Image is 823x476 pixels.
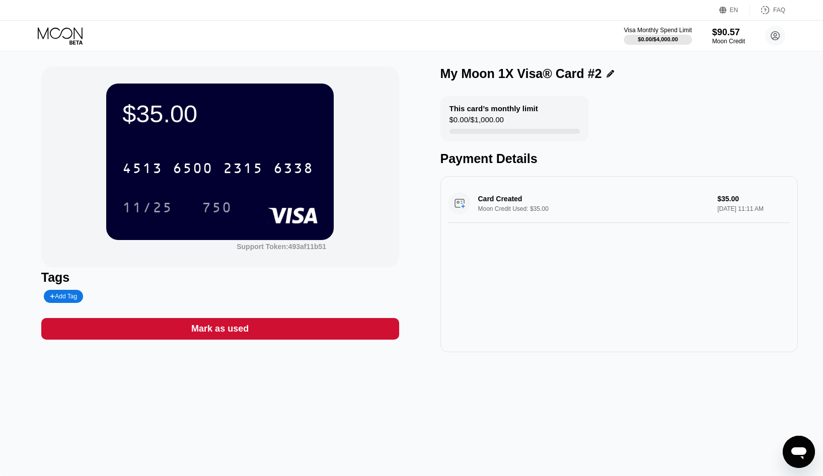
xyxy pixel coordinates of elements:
iframe: Button to launch messaging window, conversation in progress [783,436,815,468]
div: 6338 [273,162,314,178]
div: 750 [194,195,240,220]
div: Support Token: 493af11b51 [237,243,326,251]
div: 6500 [173,162,213,178]
div: Mark as used [41,318,399,340]
div: 2315 [223,162,263,178]
div: This card’s monthly limit [450,104,538,113]
div: Add Tag [50,293,77,300]
div: 750 [202,201,232,217]
div: 4513 [122,162,163,178]
div: Visa Monthly Spend Limit$0.00/$4,000.00 [624,27,692,45]
div: 11/25 [115,195,180,220]
div: $35.00 [122,100,318,128]
div: Mark as used [191,323,249,335]
div: 11/25 [122,201,173,217]
div: FAQ [750,5,785,15]
div: Payment Details [440,151,798,166]
div: FAQ [773,7,785,14]
div: Moon Credit [712,38,745,45]
div: $0.00 / $4,000.00 [638,36,678,42]
div: Tags [41,270,399,285]
div: $90.57 [712,27,745,38]
div: 4513650023156338 [116,155,320,181]
div: Visa Monthly Spend Limit [624,27,692,34]
div: $90.57Moon Credit [712,27,745,45]
div: EN [719,5,750,15]
div: My Moon 1X Visa® Card #2 [440,66,602,81]
div: Support Token:493af11b51 [237,243,326,251]
div: $0.00 / $1,000.00 [450,115,504,129]
div: Add Tag [44,290,83,303]
div: EN [730,7,738,14]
